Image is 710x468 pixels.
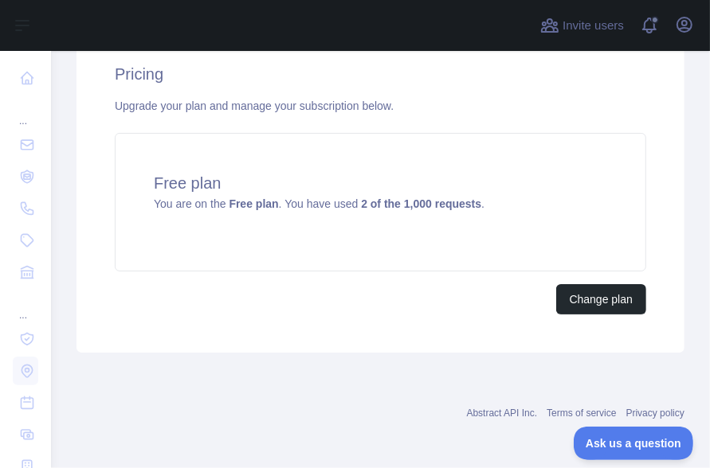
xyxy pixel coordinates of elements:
[154,172,607,194] h4: Free plan
[563,17,624,35] span: Invite users
[154,197,484,210] span: You are on the . You have used .
[115,63,646,85] h2: Pricing
[467,408,538,419] a: Abstract API Inc.
[361,197,481,210] strong: 2 of the 1,000 requests
[574,427,694,460] iframe: Toggle Customer Support
[556,284,646,314] button: Change plan
[626,408,685,419] a: Privacy policy
[115,98,646,114] div: Upgrade your plan and manage your subscription below.
[537,13,627,38] button: Invite users
[13,96,38,127] div: ...
[547,408,616,419] a: Terms of service
[229,197,278,210] strong: Free plan
[13,290,38,322] div: ...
